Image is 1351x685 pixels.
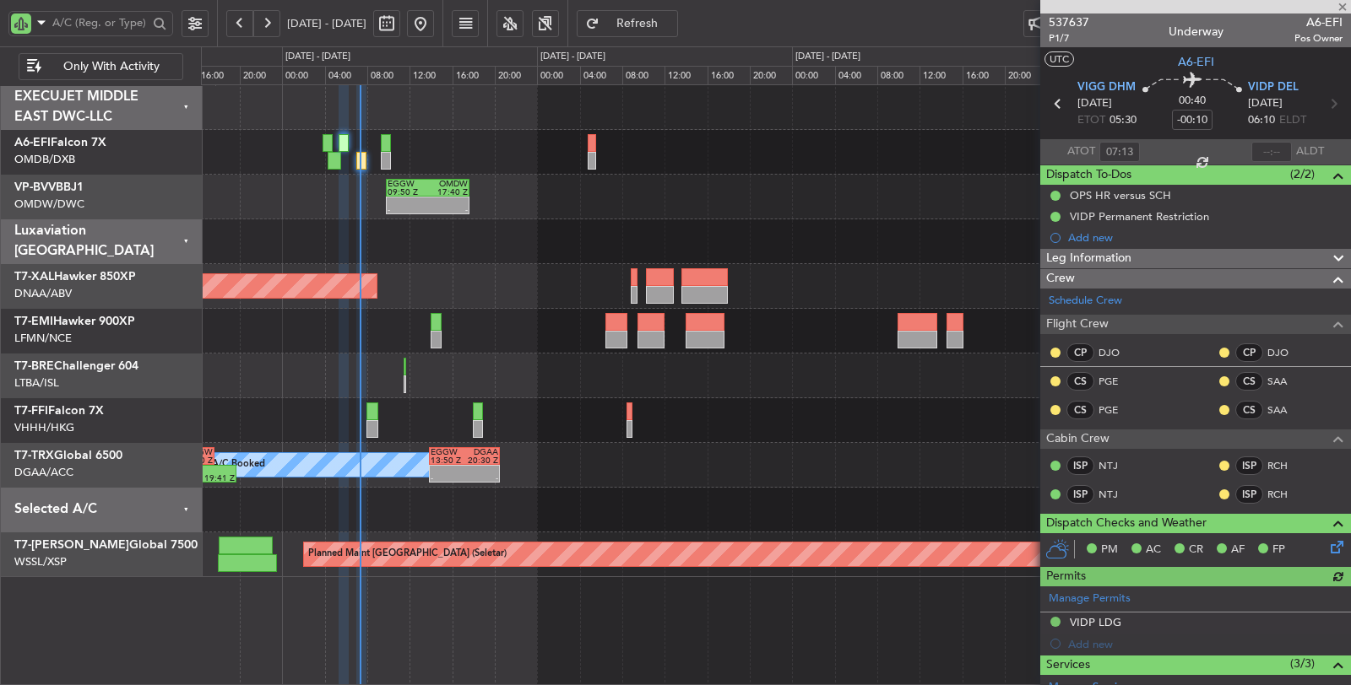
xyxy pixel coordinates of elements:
[540,50,605,64] div: [DATE] - [DATE]
[920,66,962,86] div: 12:00
[14,316,53,327] span: T7-EMI
[428,180,469,188] div: OMDW
[1235,372,1263,391] div: CS
[877,66,920,86] div: 08:00
[282,66,324,86] div: 00:00
[464,448,498,456] div: DGAA
[1099,374,1137,389] a: PGE
[1294,13,1343,31] span: A6-EFI
[495,66,537,86] div: 20:00
[1290,165,1315,183] span: (2/2)
[1248,79,1299,96] span: VIDP DEL
[14,405,104,417] a: T7-FFIFalcon 7X
[428,188,469,197] div: 17:40 Z
[537,66,579,86] div: 00:00
[1099,402,1137,418] a: PGE
[388,188,428,197] div: 09:50 Z
[14,539,198,551] a: T7-[PERSON_NAME]Global 7500
[367,66,410,86] div: 08:00
[1077,79,1136,96] span: VIGG DHM
[1290,655,1315,672] span: (3/3)
[1235,485,1263,504] div: ISP
[14,450,54,461] span: T7-TRX
[431,456,464,465] div: 13:50 Z
[14,450,122,461] a: T7-TRXGlobal 6500
[1179,93,1206,110] span: 00:40
[1066,456,1094,475] div: ISP
[1267,402,1305,418] a: SAA
[1049,293,1122,310] a: Schedule Crew
[14,152,75,167] a: OMDB/DXB
[325,66,367,86] div: 04:00
[287,16,366,31] span: [DATE] - [DATE]
[285,50,350,64] div: [DATE] - [DATE]
[1099,345,1137,360] a: DJO
[1070,209,1209,224] div: VIDP Permanent Restriction
[1077,95,1112,112] span: [DATE]
[1267,374,1305,389] a: SAA
[14,271,54,283] span: T7-XAL
[431,448,464,456] div: EGGW
[580,66,622,86] div: 04:00
[1169,23,1223,40] div: Underway
[14,137,106,148] a: A6-EFIFalcon 7X
[1077,112,1105,129] span: ETOT
[1066,485,1094,504] div: ISP
[14,286,72,301] a: DNAA/ABV
[1231,542,1245,558] span: AF
[14,181,56,193] span: VP-BVV
[464,474,498,483] div: -
[1070,188,1171,202] div: OPS HR versus SCH
[19,53,183,80] button: Only With Activity
[464,456,498,465] div: 20:30 Z
[1235,456,1263,475] div: ISP
[1067,143,1095,160] span: ATOT
[665,66,707,86] div: 12:00
[198,66,240,86] div: 16:00
[1296,143,1324,160] span: ALDT
[963,66,1005,86] div: 16:00
[1046,269,1075,289] span: Crew
[410,66,452,86] div: 12:00
[1272,542,1285,558] span: FP
[1189,542,1203,558] span: CR
[1046,514,1207,533] span: Dispatch Checks and Weather
[1294,31,1343,46] span: Pos Owner
[795,50,860,64] div: [DATE] - [DATE]
[52,10,148,35] input: A/C (Reg. or Type)
[750,66,792,86] div: 20:00
[240,66,282,86] div: 20:00
[14,137,51,148] span: A6-EFI
[1267,345,1305,360] a: DJO
[14,197,84,212] a: OMDW/DWC
[1046,165,1131,185] span: Dispatch To-Dos
[14,316,135,327] a: T7-EMIHawker 900XP
[1235,401,1263,419] div: CS
[1046,315,1109,334] span: Flight Crew
[1046,429,1110,449] span: Cabin Crew
[1099,458,1137,473] a: NTJ
[1066,401,1094,419] div: CS
[1248,95,1283,112] span: [DATE]
[14,375,59,391] a: LTBA/ISL
[1049,31,1089,46] span: P1/7
[431,474,464,483] div: -
[14,420,74,435] a: VHHH/HKG
[1235,343,1263,362] div: CP
[1146,542,1161,558] span: AC
[1046,655,1090,675] span: Services
[212,452,265,477] div: A/C Booked
[1267,487,1305,502] a: RCH
[453,66,495,86] div: 16:00
[577,10,678,37] button: Refresh
[835,66,877,86] div: 04:00
[428,206,469,214] div: -
[14,360,54,372] span: T7-BRE
[1046,249,1131,268] span: Leg Information
[14,181,84,193] a: VP-BVVBBJ1
[14,539,129,551] span: T7-[PERSON_NAME]
[1049,13,1089,31] span: 537637
[1066,372,1094,391] div: CS
[14,554,67,569] a: WSSL/XSP
[14,465,73,480] a: DGAA/ACC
